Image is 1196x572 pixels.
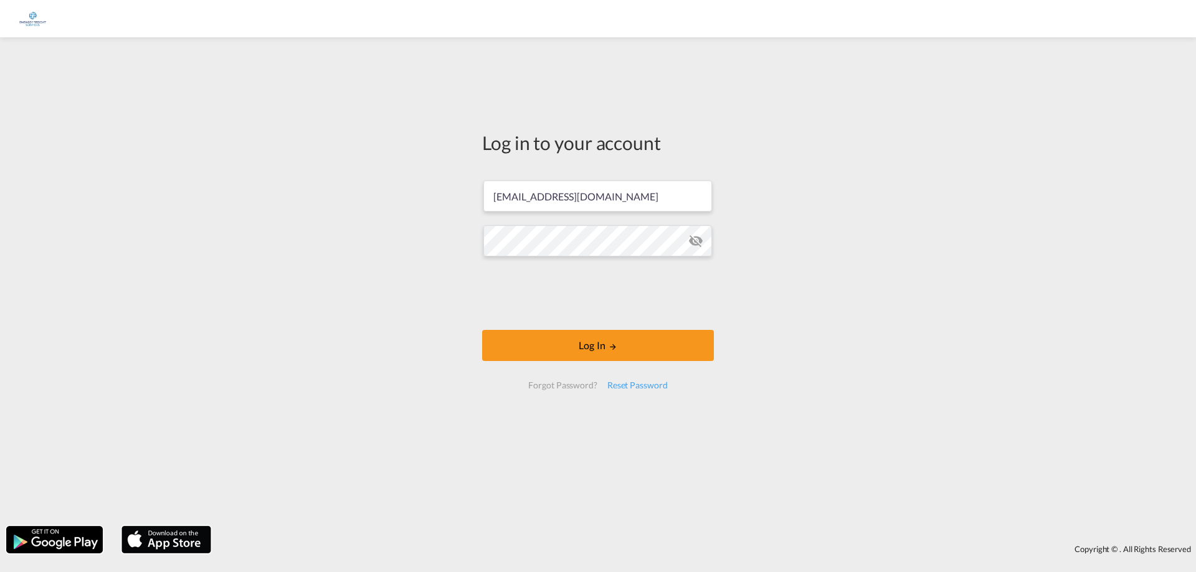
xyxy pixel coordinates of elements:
div: Reset Password [602,374,673,396]
md-icon: icon-eye-off [688,233,703,248]
img: 6a2c35f0b7c411ef99d84d375d6e7407.jpg [19,5,47,33]
input: Enter email/phone number [483,181,712,212]
img: google.png [5,525,104,555]
div: Forgot Password? [523,374,602,396]
div: Copyright © . All Rights Reserved [217,538,1196,560]
img: apple.png [120,525,212,555]
button: LOGIN [482,330,714,361]
iframe: reCAPTCHA [503,269,693,317]
div: Log in to your account [482,129,714,156]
